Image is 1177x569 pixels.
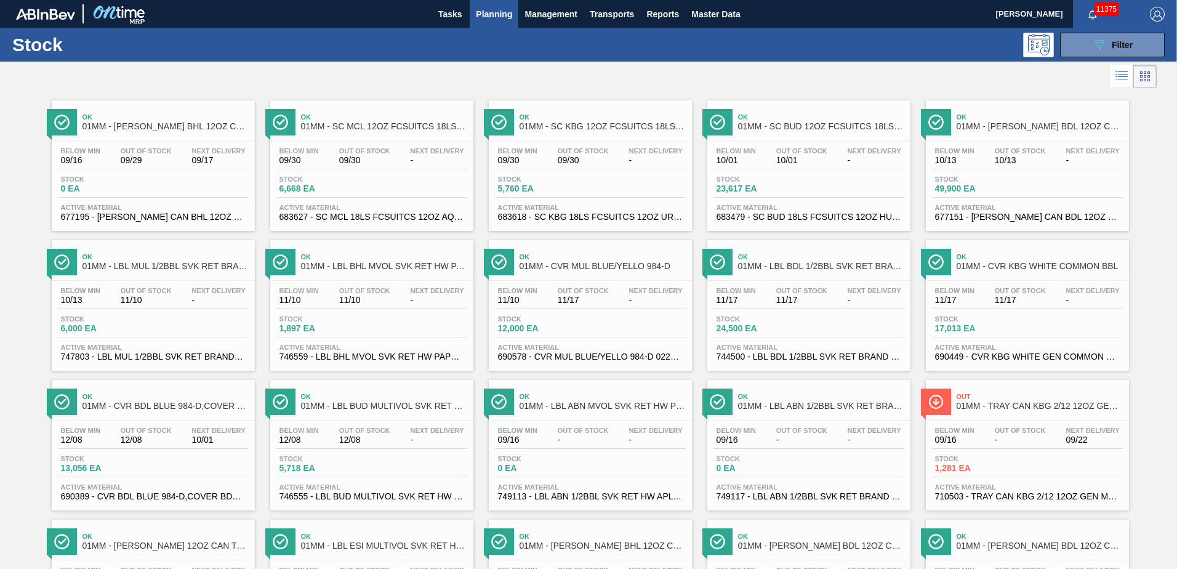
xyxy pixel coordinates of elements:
[935,435,974,445] span: 09/16
[491,254,507,270] img: Ícone
[498,483,683,491] span: Active Material
[61,147,100,155] span: Below Min
[1066,296,1120,305] span: -
[558,287,609,294] span: Out Of Stock
[16,9,75,20] img: TNhmsLtSVTkK8tSr43FrP2fwEKptu5GPRR3wAAAABJRU5ErkJggg==
[61,287,100,294] span: Below Min
[82,541,249,551] span: 01MM - CARR BUD 12OZ CAN TWNSTK 36/12 CAN
[717,147,756,155] span: Below Min
[776,427,827,434] span: Out Of Stock
[935,296,974,305] span: 11/17
[498,315,584,323] span: Stock
[61,296,100,305] span: 10/13
[957,113,1123,121] span: Ok
[279,435,319,445] span: 12/08
[717,315,803,323] span: Stock
[54,394,70,410] img: Ícone
[520,122,686,131] span: 01MM - SC KBG 12OZ FCSUITCS 18LS - VBI
[776,296,827,305] span: 11/17
[957,393,1123,400] span: Out
[717,455,803,462] span: Stock
[42,91,261,231] a: ÍconeOk01MM - [PERSON_NAME] BHL 12OZ CAN CAN PK 12/12 CAN OUTDOORBelow Min09/16Out Of Stock09/29N...
[82,122,249,131] span: 01MM - CARR BHL 12OZ CAN CAN PK 12/12 CAN OUTDOOR
[61,176,147,183] span: Stock
[717,176,803,183] span: Stock
[738,402,904,411] span: 01MM - LBL ABN 1/2BBL SVK RET BRAND PPS #4
[629,147,683,155] span: Next Delivery
[1066,156,1120,165] span: -
[558,427,609,434] span: Out Of Stock
[61,184,147,193] span: 0 EA
[1023,33,1054,57] div: Programming: no user selected
[710,394,725,410] img: Ícone
[279,212,464,222] span: 683627 - SC MCL 18LS FCSUITCS 12OZ AQUEOUS COATIN
[121,287,172,294] span: Out Of Stock
[121,296,172,305] span: 11/10
[520,393,686,400] span: Ok
[935,204,1120,211] span: Active Material
[995,427,1046,434] span: Out Of Stock
[301,402,467,411] span: 01MM - LBL BUD MULTIVOL SVK RET HW PPS #3
[279,455,366,462] span: Stock
[273,394,288,410] img: Ícone
[279,464,366,473] span: 5,718 EA
[411,427,464,434] span: Next Delivery
[498,492,683,501] span: 749113 - LBL ABN 1/2BBL SVK RET HW APL 0822 #3 4.
[61,435,100,445] span: 12/08
[301,541,467,551] span: 01MM - LBL ESI MULTIVOL SVK RET HW PPS #3
[520,541,686,551] span: 01MM - CARR BHL 12OZ CAN 12/12 CAN FISHING PROMO
[1066,287,1120,294] span: Next Delivery
[520,113,686,121] span: Ok
[629,427,683,434] span: Next Delivery
[498,464,584,473] span: 0 EA
[301,122,467,131] span: 01MM - SC MCL 12OZ FCSUITCS 18LS AQUEOUS COATING
[558,435,609,445] span: -
[279,204,464,211] span: Active Material
[498,344,683,351] span: Active Material
[498,212,683,222] span: 683618 - SC KBG 18LS FCSUITCS 12OZ URL AND QR COD
[928,254,944,270] img: Ícone
[957,402,1123,411] span: 01MM - TRAY CAN KBG 2/12 12OZ GEN MW 1023-L 032
[498,287,537,294] span: Below Min
[480,231,698,371] a: ÍconeOk01MM - CVR MUL BLUE/YELLO 984-DBelow Min11/10Out Of Stock11/17Next Delivery-Stock12,000 EA...
[717,483,901,491] span: Active Material
[12,38,196,52] h1: Stock
[558,296,609,305] span: 11/17
[524,7,577,22] span: Management
[261,91,480,231] a: ÍconeOk01MM - SC MCL 12OZ FCSUITCS 18LS AQUEOUS COATINGBelow Min09/30Out Of Stock09/30Next Delive...
[917,91,1135,231] a: ÍconeOk01MM - [PERSON_NAME] BDL 12OZ CAN TWNSTK 30/12 CAN-AqueousBelow Min10/13Out Of Stock10/13N...
[339,296,390,305] span: 11/10
[279,483,464,491] span: Active Material
[279,287,319,294] span: Below Min
[279,296,319,305] span: 11/10
[498,427,537,434] span: Below Min
[629,287,683,294] span: Next Delivery
[957,533,1123,540] span: Ok
[279,147,319,155] span: Below Min
[995,435,1046,445] span: -
[935,344,1120,351] span: Active Material
[710,534,725,549] img: Ícone
[935,455,1021,462] span: Stock
[1150,7,1165,22] img: Logout
[498,204,683,211] span: Active Material
[54,254,70,270] img: Ícone
[61,204,246,211] span: Active Material
[917,231,1135,371] a: ÍconeOk01MM - CVR KBG WHITE COMMON BBLBelow Min11/17Out Of Stock11/17Next Delivery-Stock17,013 EA...
[491,534,507,549] img: Ícone
[411,147,464,155] span: Next Delivery
[629,296,683,305] span: -
[192,156,246,165] span: 09/17
[1060,33,1165,57] button: Filter
[42,231,261,371] a: ÍconeOk01MM - LBL MUL 1/2BBL SVK RET BRAND PPS #4Below Min10/13Out Of Stock11/10Next Delivery-Sto...
[738,262,904,271] span: 01MM - LBL BDL 1/2BBL SVK RET BRAND PAPER #4 5.0%
[82,253,249,260] span: Ok
[339,435,390,445] span: 12/08
[498,324,584,333] span: 12,000 EA
[776,287,827,294] span: Out Of Stock
[710,115,725,130] img: Ícone
[279,156,319,165] span: 09/30
[279,184,366,193] span: 6,668 EA
[192,435,246,445] span: 10/01
[1066,147,1120,155] span: Next Delivery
